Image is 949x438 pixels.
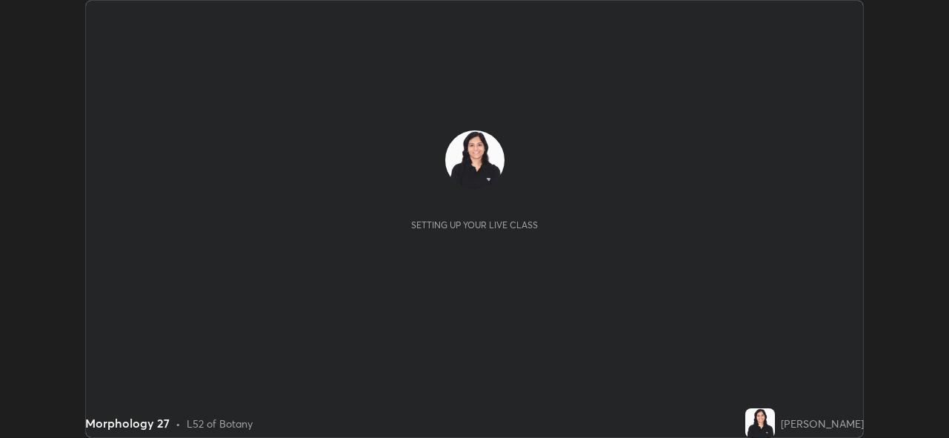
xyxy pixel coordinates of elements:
[176,416,181,431] div: •
[445,130,505,190] img: a504949d96944ad79a7d84c32bb092ae.jpg
[85,414,170,432] div: Morphology 27
[745,408,775,438] img: a504949d96944ad79a7d84c32bb092ae.jpg
[781,416,864,431] div: [PERSON_NAME]
[187,416,253,431] div: L52 of Botany
[411,219,538,230] div: Setting up your live class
